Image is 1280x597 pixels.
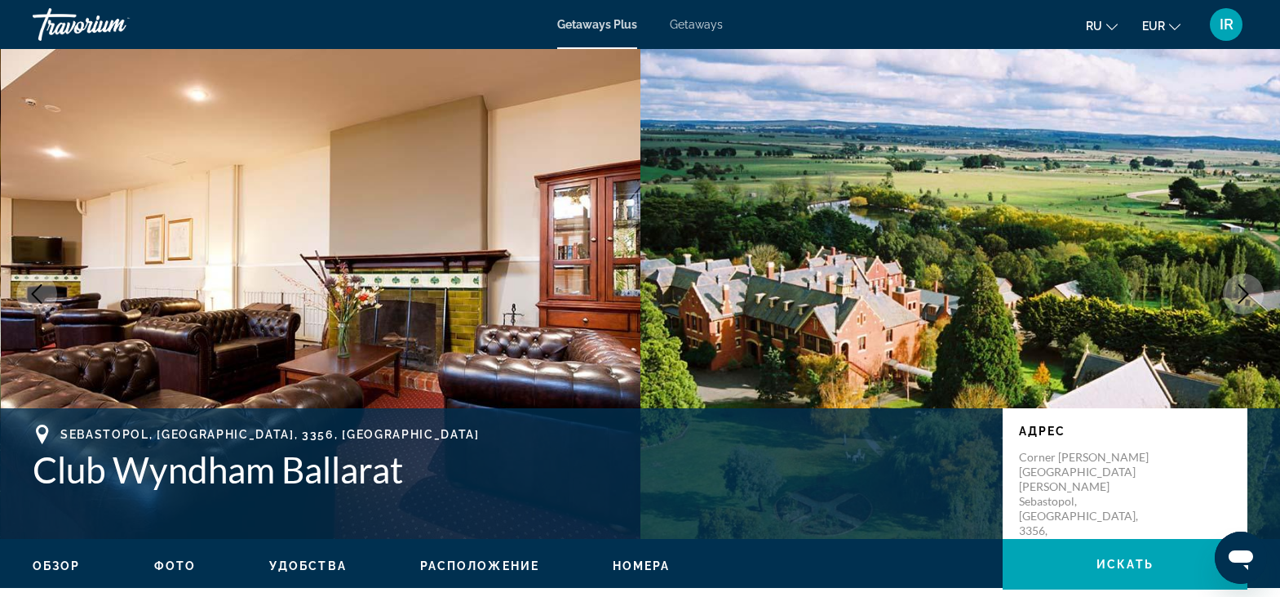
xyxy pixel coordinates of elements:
[670,18,723,31] a: Getaways
[33,3,196,46] a: Travorium
[557,18,637,31] a: Getaways Plus
[1215,532,1267,584] iframe: Кнопка запуска окна обмена сообщениями
[33,559,81,572] span: Обзор
[16,274,57,314] button: Previous image
[613,559,671,572] span: Номера
[1019,425,1231,438] p: Адрес
[33,559,81,573] button: Обзор
[1142,20,1165,33] span: EUR
[1205,7,1247,42] button: User Menu
[154,559,196,572] span: Фото
[33,448,986,491] h1: Club Wyndham Ballarat
[1220,16,1233,33] span: IR
[154,559,196,573] button: Фото
[1086,20,1102,33] span: ru
[1019,450,1149,553] p: Corner [PERSON_NAME][GEOGRAPHIC_DATA][PERSON_NAME] Sebastopol, [GEOGRAPHIC_DATA], 3356, [GEOGRAPH...
[1096,558,1154,571] span: искать
[60,428,480,441] span: Sebastopol, [GEOGRAPHIC_DATA], 3356, [GEOGRAPHIC_DATA]
[1003,539,1247,590] button: искать
[269,559,347,572] span: Удобства
[1142,14,1180,38] button: Change currency
[613,559,671,573] button: Номера
[1223,274,1264,314] button: Next image
[269,559,347,573] button: Удобства
[420,559,539,572] span: Расположение
[1086,14,1118,38] button: Change language
[420,559,539,573] button: Расположение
